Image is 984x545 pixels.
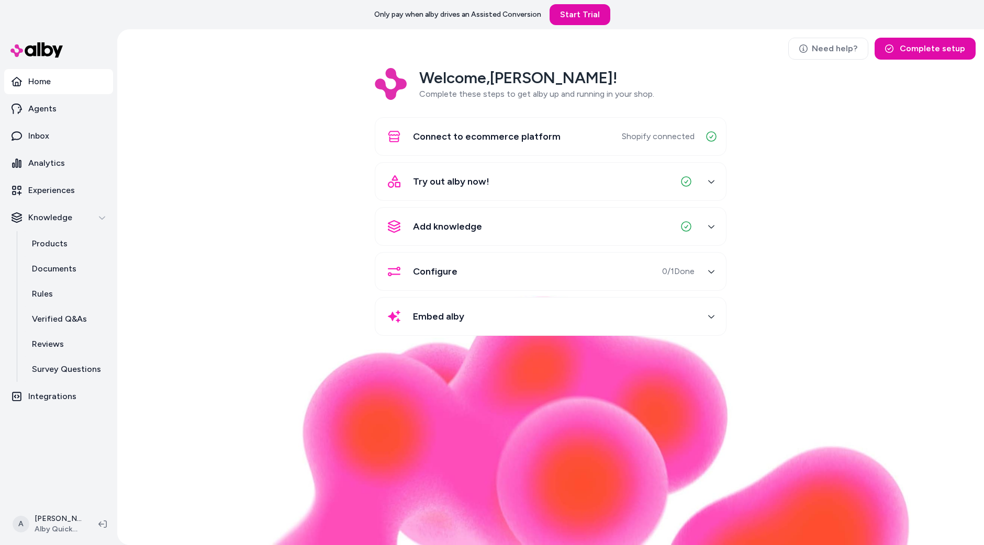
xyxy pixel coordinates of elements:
button: Try out alby now! [382,169,720,194]
a: Inbox [4,123,113,149]
span: Alby QuickStart Store [35,524,82,535]
a: Start Trial [550,4,610,25]
button: Connect to ecommerce platformShopify connected [382,124,720,149]
img: alby Bubble [191,296,911,545]
a: Agents [4,96,113,121]
p: Survey Questions [32,363,101,376]
span: Try out alby now! [413,174,489,189]
a: Home [4,69,113,94]
p: Inbox [28,130,49,142]
p: Integrations [28,390,76,403]
span: Shopify connected [622,130,695,143]
button: Complete setup [875,38,976,60]
p: Only pay when alby drives an Assisted Conversion [374,9,541,20]
a: Need help? [788,38,868,60]
p: Agents [28,103,57,115]
p: Experiences [28,184,75,197]
p: Analytics [28,157,65,169]
p: Documents [32,263,76,275]
p: Home [28,75,51,88]
p: Knowledge [28,211,72,224]
a: Verified Q&As [21,306,113,332]
button: Add knowledge [382,214,720,239]
button: Configure0/1Done [382,259,720,284]
span: Embed alby [413,309,464,324]
a: Reviews [21,332,113,357]
span: Configure [413,264,457,279]
button: Embed alby [382,304,720,329]
p: [PERSON_NAME] [35,514,82,524]
span: Add knowledge [413,219,482,234]
button: Knowledge [4,205,113,230]
a: Survey Questions [21,357,113,382]
p: Verified Q&As [32,313,87,325]
a: Documents [21,256,113,281]
a: Experiences [4,178,113,203]
p: Rules [32,288,53,300]
p: Products [32,237,68,250]
button: A[PERSON_NAME]Alby QuickStart Store [6,507,90,541]
span: Complete these steps to get alby up and running in your shop. [419,89,654,99]
a: Integrations [4,384,113,409]
img: alby Logo [10,42,63,58]
a: Products [21,231,113,256]
a: Analytics [4,151,113,176]
p: Reviews [32,338,64,350]
span: Connect to ecommerce platform [413,129,561,144]
span: 0 / 1 Done [662,265,695,278]
img: Logo [375,68,407,100]
h2: Welcome, [PERSON_NAME] ! [419,68,654,88]
a: Rules [21,281,113,306]
span: A [13,516,29,532]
